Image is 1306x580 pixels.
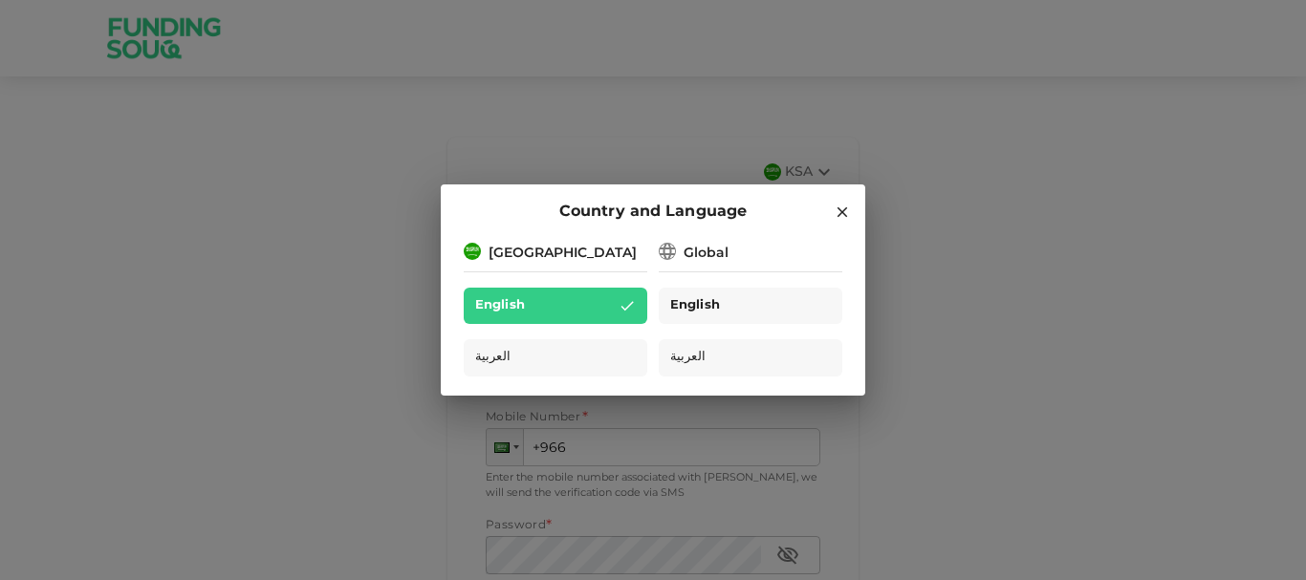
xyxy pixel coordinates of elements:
[559,200,747,225] span: Country and Language
[475,295,525,317] span: English
[464,243,481,260] img: flag-sa.b9a346574cdc8950dd34b50780441f57.svg
[670,347,706,369] span: العربية
[489,244,637,264] div: [GEOGRAPHIC_DATA]
[670,295,720,317] span: English
[475,347,511,369] span: العربية
[684,244,729,264] div: Global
